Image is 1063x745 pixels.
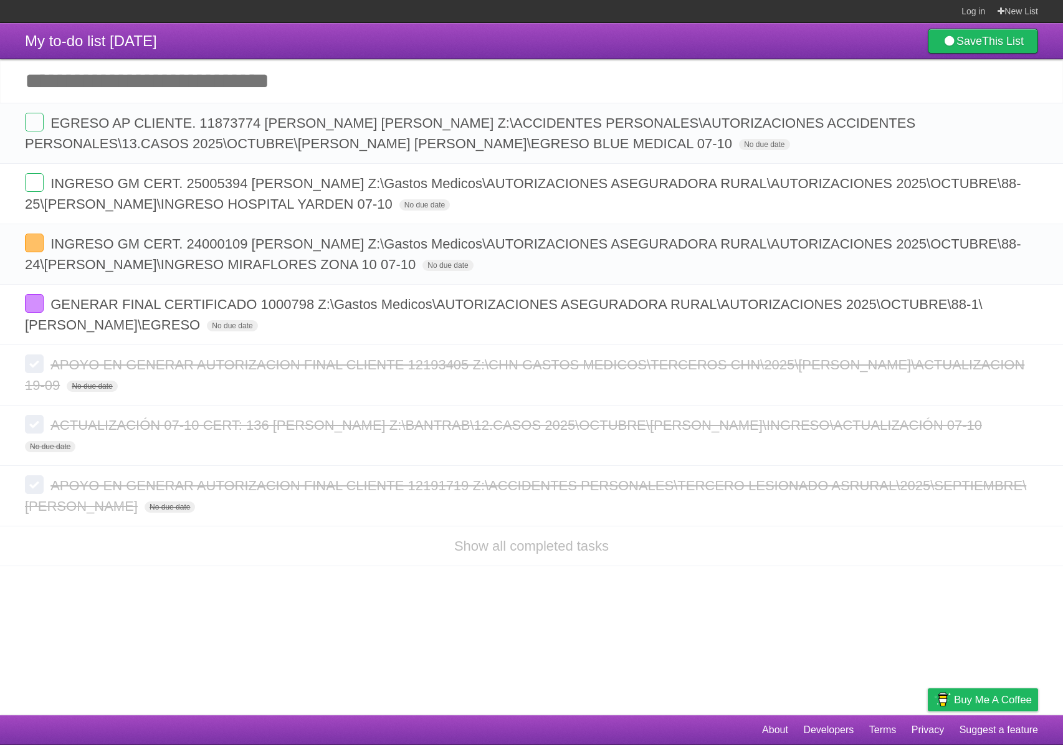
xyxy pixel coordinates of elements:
[869,718,897,742] a: Terms
[25,236,1021,272] span: INGRESO GM CERT. 24000109 [PERSON_NAME] Z:\Gastos Medicos\AUTORIZACIONES ASEGURADORA RURAL\AUTORI...
[928,688,1038,711] a: Buy me a coffee
[25,415,44,434] label: Done
[25,441,75,452] span: No due date
[960,718,1038,742] a: Suggest a feature
[207,320,257,331] span: No due date
[803,718,854,742] a: Developers
[25,32,157,49] span: My to-do list [DATE]
[399,199,450,211] span: No due date
[25,234,44,252] label: Done
[25,115,915,151] span: EGRESO AP CLIENTE. 11873774 [PERSON_NAME] [PERSON_NAME] Z:\ACCIDENTES PERSONALES\AUTORIZACIONES A...
[25,173,44,192] label: Done
[25,354,44,373] label: Done
[145,501,195,513] span: No due date
[739,139,789,150] span: No due date
[762,718,788,742] a: About
[67,381,117,392] span: No due date
[954,689,1032,711] span: Buy me a coffee
[25,294,44,313] label: Done
[934,689,951,710] img: Buy me a coffee
[25,297,983,333] span: GENERAR FINAL CERTIFICADO 1000798 Z:\Gastos Medicos\AUTORIZACIONES ASEGURADORA RURAL\AUTORIZACION...
[25,113,44,131] label: Done
[928,29,1038,54] a: SaveThis List
[454,538,609,554] a: Show all completed tasks
[50,417,985,433] span: ACTUALIZACIÓN 07-10 CERT: 136 [PERSON_NAME] Z:\BANTRAB\12.CASOS 2025\OCTUBRE\[PERSON_NAME]\INGRES...
[25,478,1026,514] span: APOYO EN GENERAR AUTORIZACION FINAL CLIENTE 12191719 Z:\ACCIDENTES PERSONALES\TERCERO LESIONADO A...
[25,357,1024,393] span: APOYO EN GENERAR AUTORIZACION FINAL CLIENTE 12193405 Z:\CHN GASTOS MEDICOS\TERCEROS CHN\2025\[PER...
[982,35,1024,47] b: This List
[422,260,473,271] span: No due date
[912,718,944,742] a: Privacy
[25,475,44,494] label: Done
[25,176,1021,212] span: INGRESO GM CERT. 25005394 [PERSON_NAME] Z:\Gastos Medicos\AUTORIZACIONES ASEGURADORA RURAL\AUTORI...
